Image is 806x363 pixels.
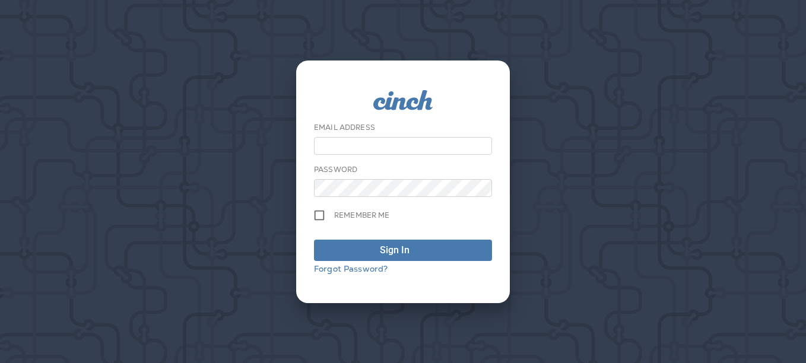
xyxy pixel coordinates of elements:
span: Remember me [334,211,390,220]
label: Password [314,165,357,174]
label: Email Address [314,123,375,132]
div: Sign In [380,243,410,257]
a: Forgot Password? [314,263,388,274]
button: Sign In [314,240,492,261]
